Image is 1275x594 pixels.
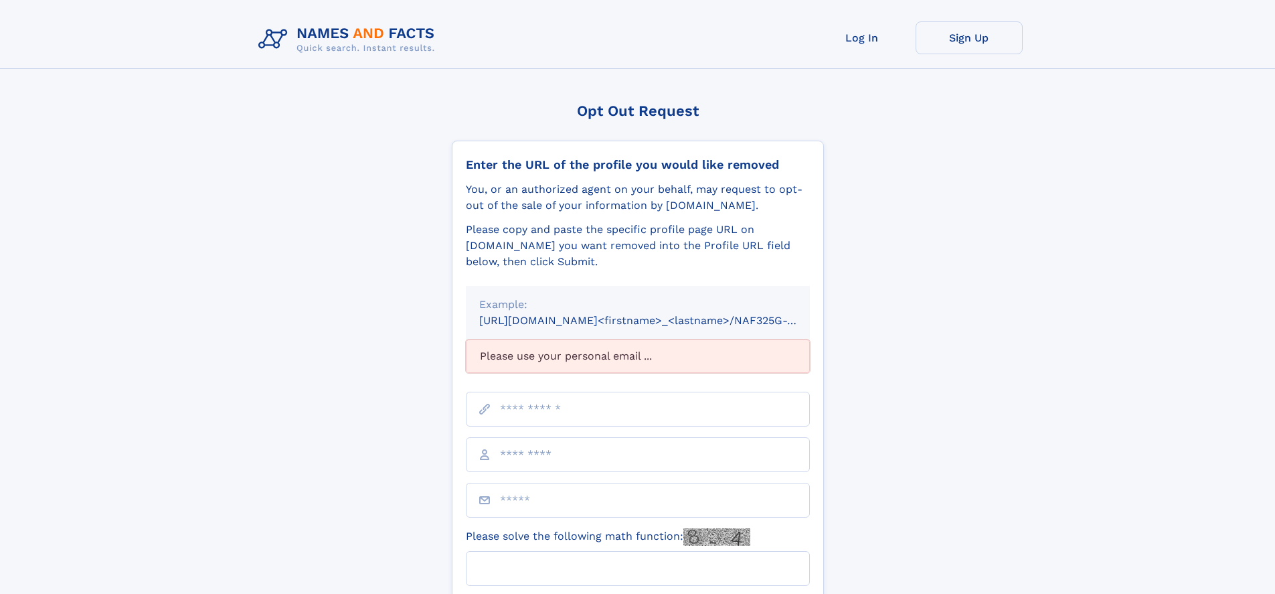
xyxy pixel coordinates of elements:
small: [URL][DOMAIN_NAME]<firstname>_<lastname>/NAF325G-xxxxxxxx [479,314,835,327]
div: Please use your personal email ... [466,340,810,373]
div: You, or an authorized agent on your behalf, may request to opt-out of the sale of your informatio... [466,181,810,214]
div: Opt Out Request [452,102,824,119]
div: Example: [479,297,796,313]
img: Logo Names and Facts [253,21,446,58]
label: Please solve the following math function: [466,528,750,546]
a: Log In [809,21,916,54]
div: Please copy and paste the specific profile page URL on [DOMAIN_NAME] you want removed into the Pr... [466,222,810,270]
div: Enter the URL of the profile you would like removed [466,157,810,172]
a: Sign Up [916,21,1023,54]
